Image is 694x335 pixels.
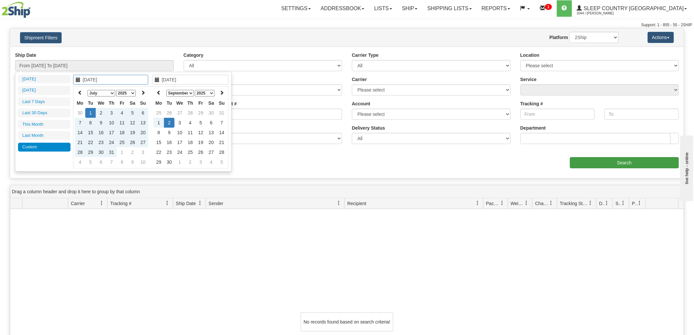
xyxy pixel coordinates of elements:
[75,128,85,137] td: 14
[185,137,195,147] td: 18
[472,198,483,209] a: Recipient filter column settings
[216,108,227,118] td: 31
[85,137,96,147] td: 22
[545,4,552,10] sup: 1
[572,0,692,17] a: Sleep Country [GEOGRAPHIC_DATA] 2044 / [PERSON_NAME]
[209,200,223,207] span: Sender
[185,147,195,157] td: 25
[185,108,195,118] td: 28
[632,200,638,207] span: Pickup Status
[216,98,227,108] th: Su
[85,98,96,108] th: Tu
[520,109,595,120] input: From
[75,157,85,167] td: 4
[185,98,195,108] th: Th
[18,131,71,140] li: Last Month
[18,86,71,95] li: [DATE]
[75,108,85,118] td: 30
[206,147,216,157] td: 27
[164,157,174,167] td: 30
[71,200,85,207] span: Carrier
[276,0,316,17] a: Settings
[550,34,568,41] label: Platform
[138,147,148,157] td: 3
[602,198,613,209] a: Delivery Status filter column settings
[174,137,185,147] td: 17
[127,128,138,137] td: 19
[604,109,679,120] input: To
[85,157,96,167] td: 5
[520,125,546,131] label: Department
[106,147,117,157] td: 31
[648,32,674,43] button: Actions
[153,137,164,147] td: 15
[174,118,185,128] td: 3
[153,108,164,118] td: 25
[127,137,138,147] td: 26
[520,52,540,58] label: Location
[85,108,96,118] td: 1
[206,157,216,167] td: 4
[422,0,477,17] a: Shipping lists
[546,198,557,209] a: Charge filter column settings
[18,97,71,106] li: Last 7 Days
[18,109,71,117] li: Last 30 Days
[20,32,62,43] button: Shipment Filters
[316,0,370,17] a: Addressbook
[599,200,605,207] span: Delivery Status
[127,118,138,128] td: 12
[138,118,148,128] td: 13
[206,98,216,108] th: Sa
[75,147,85,157] td: 28
[333,198,344,209] a: Sender filter column settings
[106,137,117,147] td: 24
[582,6,684,11] span: Sleep Country [GEOGRAPHIC_DATA]
[18,120,71,129] li: This Month
[174,157,185,167] td: 1
[486,200,500,207] span: Packages
[2,2,31,18] img: logo2044.jpg
[75,137,85,147] td: 21
[397,0,422,17] a: Ship
[347,200,366,207] span: Recipient
[164,118,174,128] td: 2
[185,118,195,128] td: 4
[206,128,216,137] td: 13
[164,128,174,137] td: 9
[216,128,227,137] td: 14
[195,157,206,167] td: 3
[96,108,106,118] td: 2
[184,52,204,58] label: Category
[138,128,148,137] td: 20
[96,198,107,209] a: Carrier filter column settings
[577,10,626,17] span: 2044 / [PERSON_NAME]
[2,22,692,28] div: Support: 1 - 855 - 55 - 2SHIP
[560,200,588,207] span: Tracking Status
[206,137,216,147] td: 20
[174,108,185,118] td: 27
[96,128,106,137] td: 16
[520,100,543,107] label: Tracking #
[96,147,106,157] td: 30
[195,118,206,128] td: 5
[535,200,549,207] span: Charge
[164,147,174,157] td: 23
[153,157,164,167] td: 29
[127,98,138,108] th: Sa
[138,137,148,147] td: 27
[96,118,106,128] td: 9
[5,6,61,10] div: live help - online
[153,118,164,128] td: 1
[477,0,515,17] a: Reports
[164,98,174,108] th: Tu
[106,118,117,128] td: 10
[117,128,127,137] td: 18
[195,147,206,157] td: 26
[153,147,164,157] td: 22
[174,98,185,108] th: We
[96,98,106,108] th: We
[75,118,85,128] td: 7
[511,200,524,207] span: Weight
[352,100,370,107] label: Account
[127,147,138,157] td: 2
